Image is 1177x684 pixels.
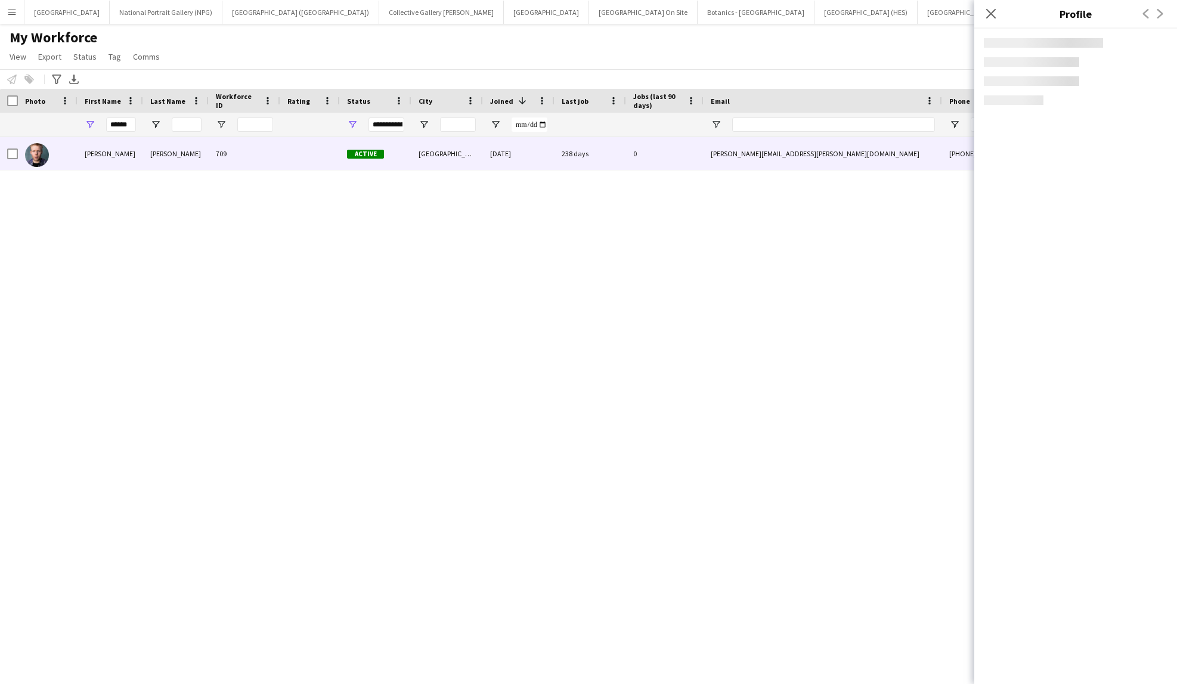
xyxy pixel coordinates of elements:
button: [GEOGRAPHIC_DATA] ([GEOGRAPHIC_DATA]) [222,1,379,24]
button: [GEOGRAPHIC_DATA][PERSON_NAME] [918,1,1054,24]
div: [PERSON_NAME] [143,137,209,170]
div: 238 days [555,137,626,170]
div: [PERSON_NAME][EMAIL_ADDRESS][PERSON_NAME][DOMAIN_NAME] [704,137,942,170]
span: Status [73,51,97,62]
h3: Profile [974,6,1177,21]
span: Workforce ID [216,92,259,110]
button: Open Filter Menu [85,119,95,130]
input: Workforce ID Filter Input [237,117,273,132]
span: Email [711,97,730,106]
input: Joined Filter Input [512,117,547,132]
button: [GEOGRAPHIC_DATA] On Site [589,1,698,24]
span: Export [38,51,61,62]
span: Last Name [150,97,185,106]
input: Email Filter Input [732,117,935,132]
button: National Portrait Gallery (NPG) [110,1,222,24]
div: 709 [209,137,280,170]
button: Open Filter Menu [150,119,161,130]
img: Duncan Taylor [25,143,49,167]
button: Open Filter Menu [949,119,960,130]
button: [GEOGRAPHIC_DATA] [24,1,110,24]
span: My Workforce [10,29,97,47]
a: Status [69,49,101,64]
span: First Name [85,97,121,106]
a: Export [33,49,66,64]
span: Active [347,150,384,159]
button: [GEOGRAPHIC_DATA] (HES) [814,1,918,24]
span: Jobs (last 90 days) [633,92,682,110]
app-action-btn: Advanced filters [49,72,64,86]
button: Open Filter Menu [490,119,501,130]
div: 0 [626,137,704,170]
div: [PHONE_NUMBER] [942,137,1095,170]
input: First Name Filter Input [106,117,136,132]
input: City Filter Input [440,117,476,132]
a: View [5,49,31,64]
span: City [419,97,432,106]
span: Phone [949,97,970,106]
input: Last Name Filter Input [172,117,202,132]
span: Joined [490,97,513,106]
span: Rating [287,97,310,106]
button: Open Filter Menu [419,119,429,130]
div: [DATE] [483,137,555,170]
button: Open Filter Menu [216,119,227,130]
button: Botanics - [GEOGRAPHIC_DATA] [698,1,814,24]
button: [GEOGRAPHIC_DATA] [504,1,589,24]
span: Status [347,97,370,106]
span: Photo [25,97,45,106]
button: Open Filter Menu [347,119,358,130]
input: Phone Filter Input [971,117,1088,132]
a: Comms [128,49,165,64]
button: Open Filter Menu [711,119,721,130]
div: [PERSON_NAME] [78,137,143,170]
a: Tag [104,49,126,64]
div: [GEOGRAPHIC_DATA] [411,137,483,170]
span: Last job [562,97,588,106]
button: Collective Gallery [PERSON_NAME] [379,1,504,24]
span: Comms [133,51,160,62]
app-action-btn: Export XLSX [67,72,81,86]
span: View [10,51,26,62]
span: Tag [109,51,121,62]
